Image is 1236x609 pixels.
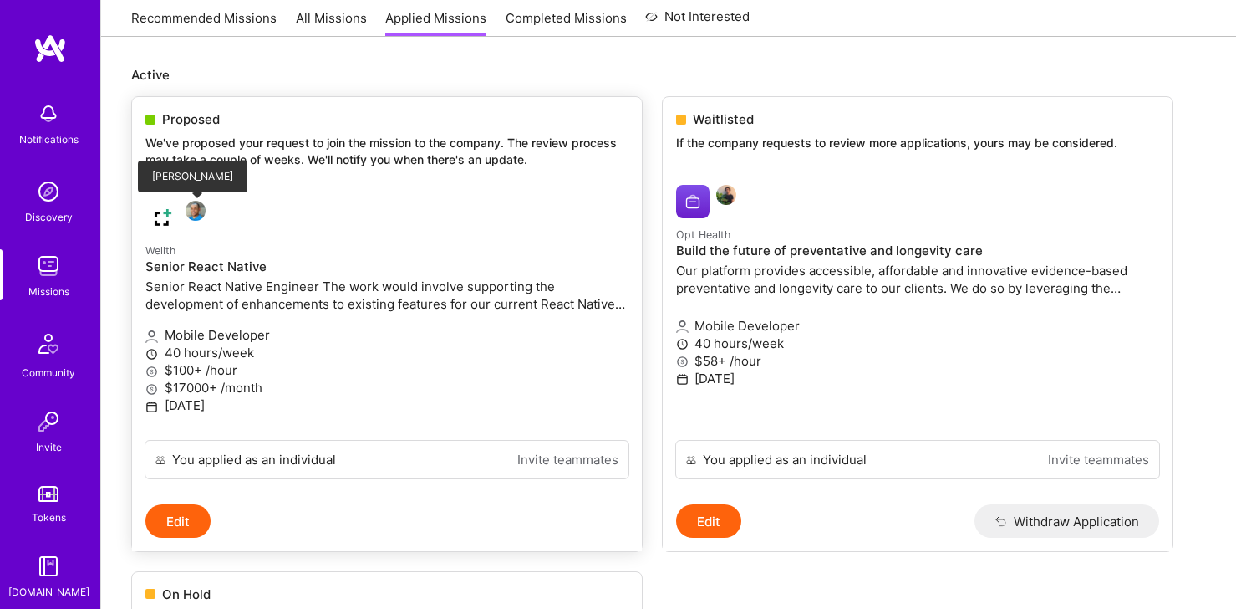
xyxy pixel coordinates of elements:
[162,110,220,128] span: Proposed
[145,401,158,413] i: icon Calendar
[32,509,66,526] div: Tokens
[145,259,628,274] h4: Senior React Native
[703,451,867,468] div: You applied as an individual
[676,504,741,538] button: Edit
[145,244,175,257] small: Wellth
[385,9,486,37] a: Applied Missions
[19,130,79,148] div: Notifications
[676,356,689,368] i: icon MoneyGray
[131,66,1206,84] p: Active
[693,110,754,128] span: Waitlisted
[145,278,628,313] p: Senior React Native Engineer The work would involve supporting the development of enhancements to...
[145,383,158,396] i: icon MoneyGray
[296,9,367,37] a: All Missions
[162,586,211,603] span: On Hold
[131,9,277,37] a: Recommended Missions
[676,335,1159,352] p: 40 hours/week
[676,243,1159,258] h4: Build the future of preventative and longevity care
[32,405,65,438] img: Invite
[145,326,628,344] p: Mobile Developer
[145,135,628,167] p: We've proposed your request to join the mission to the company. The review process may take a cou...
[32,97,65,130] img: bell
[132,187,642,440] a: Wellth company logoChristopher MooreWellthSenior React NativeSenior React Native Engineer The wor...
[645,7,750,37] a: Not Interested
[186,201,206,221] img: Christopher Moore
[517,451,618,468] a: Invite teammates
[38,486,58,502] img: tokens
[172,451,336,468] div: You applied as an individual
[33,33,67,64] img: logo
[716,185,736,205] img: Nicholas Sedlazek
[145,397,628,414] p: [DATE]
[145,344,628,361] p: 40 hours/week
[22,364,75,381] div: Community
[676,352,1159,370] p: $58+ /hour
[676,338,689,351] i: icon Clock
[8,583,89,601] div: [DOMAIN_NAME]
[145,361,628,379] p: $100+ /hour
[32,249,65,283] img: teamwork
[145,348,158,361] i: icon Clock
[676,185,710,218] img: Opt Health company logo
[1048,451,1149,468] a: Invite teammates
[676,370,1159,387] p: [DATE]
[36,438,62,456] div: Invite
[676,228,730,241] small: Opt Health
[676,317,1159,335] p: Mobile Developer
[506,9,627,37] a: Completed Missions
[676,320,689,333] i: icon Applicant
[32,175,65,208] img: discovery
[28,283,69,300] div: Missions
[32,550,65,583] img: guide book
[145,201,179,234] img: Wellth company logo
[145,504,211,538] button: Edit
[145,379,628,397] p: $17000+ /month
[145,366,158,378] i: icon MoneyGray
[663,171,1172,441] a: Opt Health company logoNicholas SedlazekOpt HealthBuild the future of preventative and longevity ...
[974,504,1159,538] button: Withdraw Application
[676,262,1159,297] p: Our platform provides accessible, affordable and innovative evidence-based preventative and longe...
[28,324,69,364] img: Community
[25,208,73,226] div: Discovery
[676,135,1159,151] p: If the company requests to review more applications, yours may be considered.
[676,373,689,386] i: icon Calendar
[145,330,158,343] i: icon Applicant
